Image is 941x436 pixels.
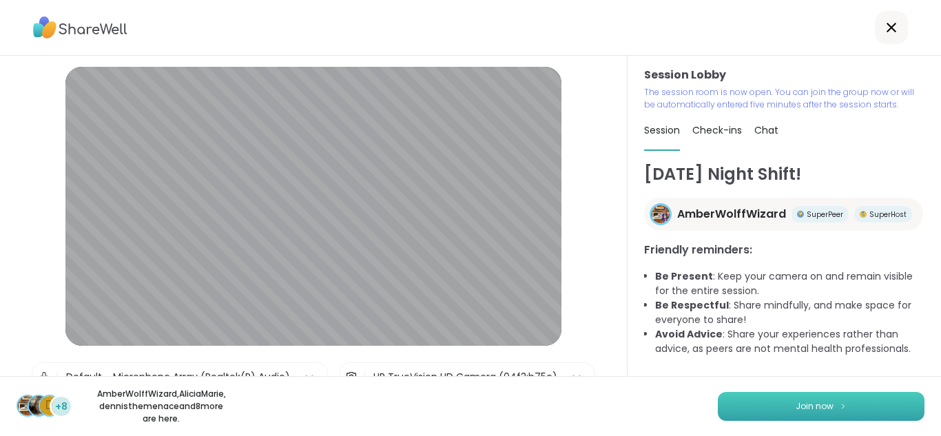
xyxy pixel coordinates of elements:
[56,363,59,391] span: |
[644,86,924,111] p: The session room is now open. You can join the group now or will be automatically entered five mi...
[644,198,923,231] a: AmberWolffWizardAmberWolffWizardPeer Badge ThreeSuperPeerPeer Badge OneSuperHost
[45,397,54,415] span: d
[655,269,924,298] li: : Keep your camera on and remain visible for the entire session.
[839,402,847,410] img: ShareWell Logomark
[652,205,670,223] img: AmberWolffWizard
[754,123,778,137] span: Chat
[655,298,729,312] b: Be Respectful
[66,370,290,384] div: Default - Microphone Array (Realtek(R) Audio)
[33,12,127,43] img: ShareWell Logo
[796,400,834,413] span: Join now
[644,67,924,83] h3: Session Lobby
[655,327,723,341] b: Avoid Advice
[655,269,713,283] b: Be Present
[84,388,238,425] p: AmberWolffWizard , AliciaMarie , dennisthemenace and 8 more are here.
[55,399,68,414] span: +8
[692,123,742,137] span: Check-ins
[38,363,50,391] img: Microphone
[363,363,366,391] span: |
[644,162,924,187] h1: [DATE] Night Shift!
[797,211,804,218] img: Peer Badge Three
[29,396,48,415] img: AliciaMarie
[345,363,358,391] img: Camera
[18,396,37,415] img: AmberWolffWizard
[718,392,924,421] button: Join now
[677,206,786,222] span: AmberWolffWizard
[655,327,924,356] li: : Share your experiences rather than advice, as peers are not mental health professionals.
[644,242,924,258] h3: Friendly reminders:
[860,211,867,218] img: Peer Badge One
[807,209,843,220] span: SuperPeer
[869,209,907,220] span: SuperHost
[373,370,557,384] div: HP TrueVision HD Camera (04f2:b75e)
[655,298,924,327] li: : Share mindfully, and make space for everyone to share!
[644,123,680,137] span: Session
